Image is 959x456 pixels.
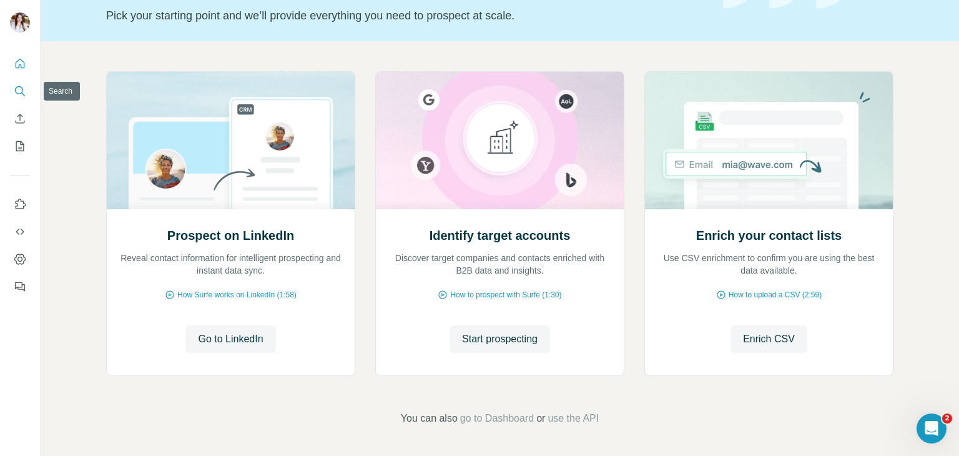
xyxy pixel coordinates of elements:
iframe: Intercom live chat [917,414,947,444]
img: Enrich your contact lists [644,72,893,209]
span: Enrich CSV [743,332,795,347]
button: Go to LinkedIn [185,325,275,353]
p: Pick your starting point and we’ll provide everything you need to prospect at scale. [106,7,708,24]
span: 2 [942,414,952,424]
span: Start prospecting [462,332,538,347]
button: go to Dashboard [460,411,534,426]
span: You can also [401,411,458,426]
p: Discover target companies and contacts enriched with B2B data and insights. [388,252,611,277]
button: Dashboard [10,248,30,270]
p: Use CSV enrichment to confirm you are using the best data available. [657,252,880,277]
p: Reveal contact information for intelligent prospecting and instant data sync. [119,252,342,277]
button: Start prospecting [450,325,550,353]
span: How to upload a CSV (2:59) [729,289,822,300]
button: Enrich CSV [10,107,30,130]
button: use the API [548,411,599,426]
span: or [536,411,545,426]
button: Use Surfe API [10,221,30,243]
span: Go to LinkedIn [198,332,263,347]
button: Quick start [10,52,30,75]
button: Enrich CSV [730,325,807,353]
img: Prospect on LinkedIn [106,72,355,209]
button: Search [10,80,30,102]
img: Identify target accounts [375,72,624,209]
h2: Identify target accounts [430,227,571,244]
h2: Prospect on LinkedIn [167,227,294,244]
h2: Enrich your contact lists [696,227,842,244]
button: My lists [10,135,30,157]
span: How to prospect with Surfe (1:30) [450,289,561,300]
span: How Surfe works on LinkedIn (1:58) [177,289,297,300]
button: Feedback [10,275,30,298]
img: Avatar [10,12,30,32]
button: Use Surfe on LinkedIn [10,193,30,216]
